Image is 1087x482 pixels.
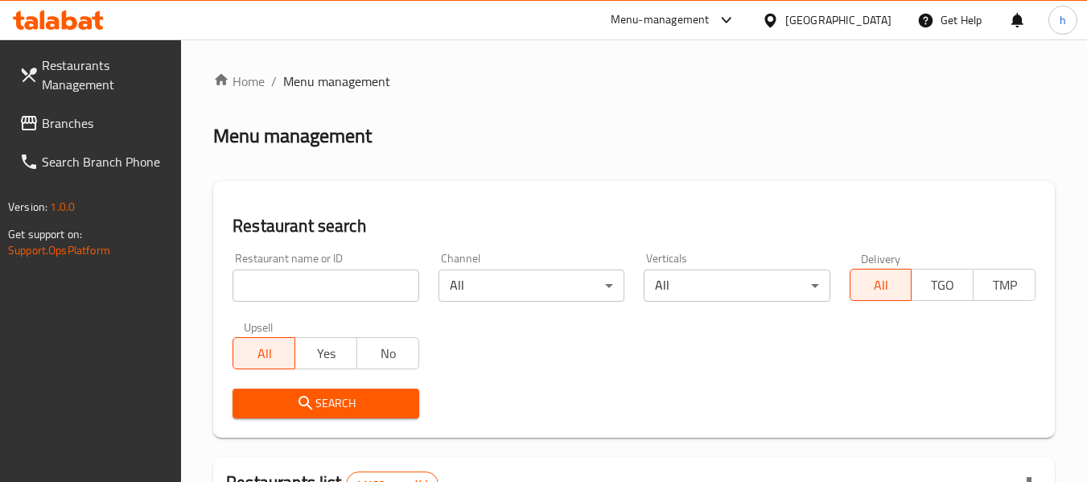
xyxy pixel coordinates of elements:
[861,253,901,264] label: Delivery
[439,270,624,302] div: All
[240,342,289,365] span: All
[364,342,413,365] span: No
[644,270,830,302] div: All
[8,240,110,261] a: Support.OpsPlatform
[213,72,265,91] a: Home
[1060,11,1066,29] span: h
[42,152,169,171] span: Search Branch Phone
[42,56,169,94] span: Restaurants Management
[6,46,182,104] a: Restaurants Management
[911,269,974,301] button: TGO
[356,337,419,369] button: No
[233,214,1036,238] h2: Restaurant search
[233,337,295,369] button: All
[245,393,406,414] span: Search
[233,389,418,418] button: Search
[213,72,1055,91] nav: breadcrumb
[283,72,390,91] span: Menu management
[42,113,169,133] span: Branches
[857,274,906,297] span: All
[8,196,47,217] span: Version:
[233,270,418,302] input: Search for restaurant name or ID..
[213,123,372,149] h2: Menu management
[50,196,75,217] span: 1.0.0
[785,11,891,29] div: [GEOGRAPHIC_DATA]
[271,72,277,91] li: /
[6,142,182,181] a: Search Branch Phone
[973,269,1036,301] button: TMP
[302,342,351,365] span: Yes
[244,321,274,332] label: Upsell
[850,269,912,301] button: All
[918,274,967,297] span: TGO
[611,10,710,30] div: Menu-management
[294,337,357,369] button: Yes
[980,274,1029,297] span: TMP
[6,104,182,142] a: Branches
[8,224,82,245] span: Get support on:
